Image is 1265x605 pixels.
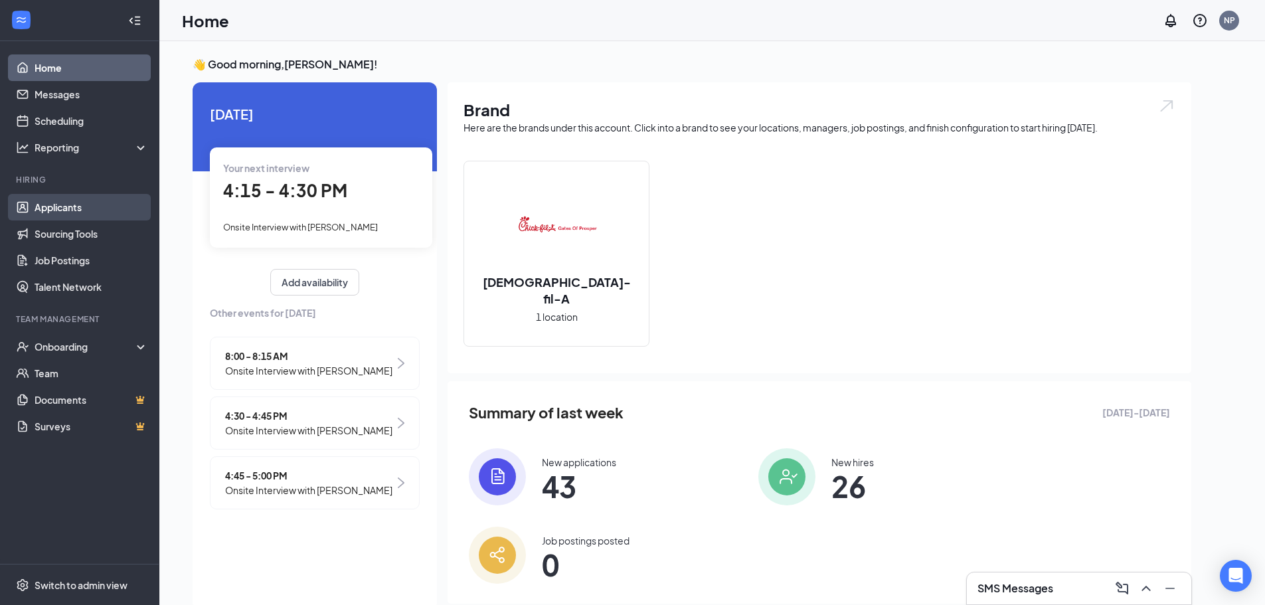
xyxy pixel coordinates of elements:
[35,413,148,440] a: SurveysCrown
[977,581,1053,596] h3: SMS Messages
[1112,578,1133,599] button: ComposeMessage
[35,54,148,81] a: Home
[35,360,148,387] a: Team
[35,387,148,413] a: DocumentsCrown
[469,401,624,424] span: Summary of last week
[225,408,392,423] span: 4:30 - 4:45 PM
[1162,580,1178,596] svg: Minimize
[469,448,526,505] img: icon
[223,162,309,174] span: Your next interview
[225,483,392,497] span: Onsite Interview with [PERSON_NAME]
[182,9,229,32] h1: Home
[210,305,420,320] span: Other events for [DATE]
[35,247,148,274] a: Job Postings
[225,363,392,378] span: Onsite Interview with [PERSON_NAME]
[35,220,148,247] a: Sourcing Tools
[514,183,599,268] img: Chick-fil-A
[35,274,148,300] a: Talent Network
[1224,15,1235,26] div: NP
[35,340,137,353] div: Onboarding
[16,340,29,353] svg: UserCheck
[225,423,392,438] span: Onsite Interview with [PERSON_NAME]
[35,141,149,154] div: Reporting
[270,269,359,296] button: Add availability
[35,108,148,134] a: Scheduling
[469,527,526,584] img: icon
[464,98,1175,121] h1: Brand
[128,14,141,27] svg: Collapse
[1114,580,1130,596] svg: ComposeMessage
[210,104,420,124] span: [DATE]
[831,474,874,498] span: 26
[1192,13,1208,29] svg: QuestionInfo
[1136,578,1157,599] button: ChevronUp
[536,309,578,324] span: 1 location
[223,179,347,201] span: 4:15 - 4:30 PM
[1220,560,1252,592] div: Open Intercom Messenger
[464,274,649,307] h2: [DEMOGRAPHIC_DATA]-fil-A
[1102,405,1170,420] span: [DATE] - [DATE]
[542,553,630,576] span: 0
[1163,13,1179,29] svg: Notifications
[16,141,29,154] svg: Analysis
[16,313,145,325] div: Team Management
[1138,580,1154,596] svg: ChevronUp
[464,121,1175,134] div: Here are the brands under this account. Click into a brand to see your locations, managers, job p...
[16,174,145,185] div: Hiring
[542,534,630,547] div: Job postings posted
[223,222,378,232] span: Onsite Interview with [PERSON_NAME]
[225,349,392,363] span: 8:00 - 8:15 AM
[193,57,1191,72] h3: 👋 Good morning, [PERSON_NAME] !
[16,578,29,592] svg: Settings
[225,468,392,483] span: 4:45 - 5:00 PM
[542,474,616,498] span: 43
[831,456,874,469] div: New hires
[1159,578,1181,599] button: Minimize
[758,448,815,505] img: icon
[35,194,148,220] a: Applicants
[1158,98,1175,114] img: open.6027fd2a22e1237b5b06.svg
[15,13,28,27] svg: WorkstreamLogo
[542,456,616,469] div: New applications
[35,578,127,592] div: Switch to admin view
[35,81,148,108] a: Messages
